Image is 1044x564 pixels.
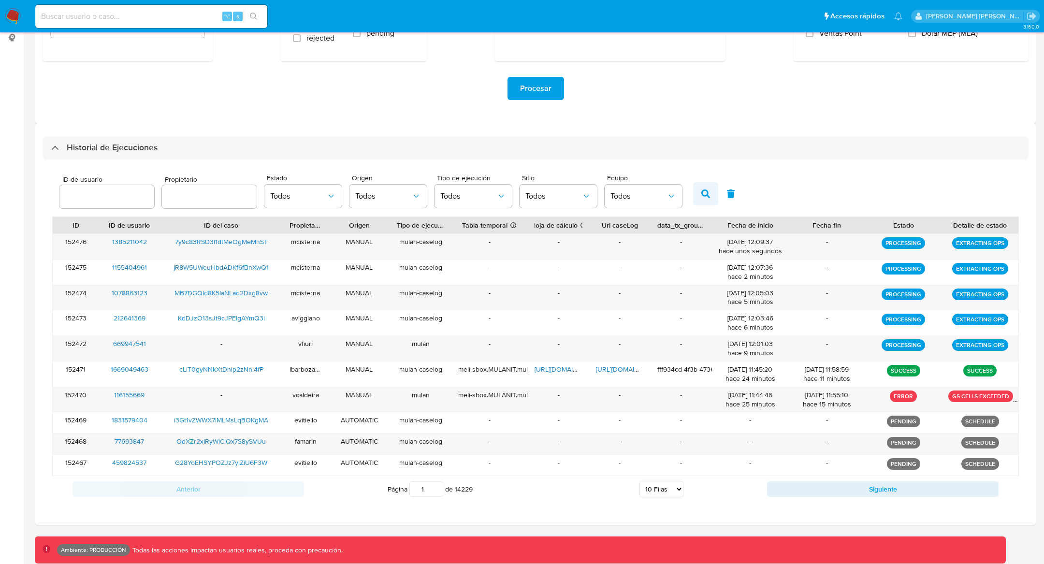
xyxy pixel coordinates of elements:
[1027,11,1037,21] a: Salir
[236,12,239,21] span: s
[894,12,902,20] a: Notificaciones
[1023,23,1039,30] span: 3.160.0
[61,548,126,552] p: Ambiente: PRODUCCIÓN
[926,12,1024,21] p: stella.andriano@mercadolibre.com
[223,12,231,21] span: ⌥
[244,10,263,23] button: search-icon
[130,546,343,555] p: Todas las acciones impactan usuarios reales, proceda con precaución.
[830,11,884,21] span: Accesos rápidos
[35,10,267,23] input: Buscar usuario o caso...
